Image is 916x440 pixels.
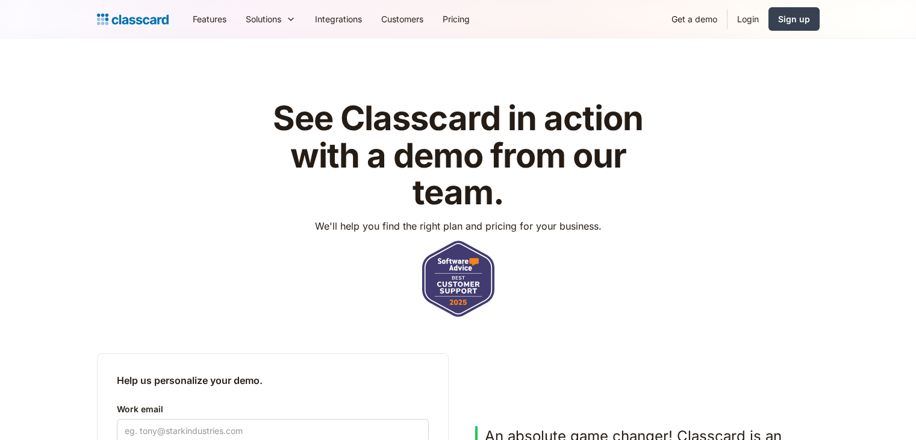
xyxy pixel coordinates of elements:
[372,5,433,33] a: Customers
[117,373,429,388] h2: Help us personalize your demo.
[183,5,236,33] a: Features
[768,7,820,31] a: Sign up
[433,5,479,33] a: Pricing
[728,5,768,33] a: Login
[97,11,169,28] a: Logo
[117,402,429,416] label: Work email
[778,13,810,25] div: Sign up
[273,98,643,213] strong: See Classcard in action with a demo from our team.
[662,5,727,33] a: Get a demo
[315,219,602,233] p: We'll help you find the right plan and pricing for your business.
[305,5,372,33] a: Integrations
[246,13,281,25] div: Solutions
